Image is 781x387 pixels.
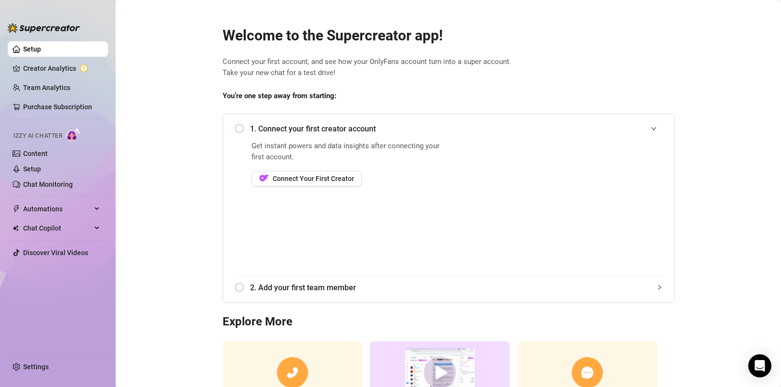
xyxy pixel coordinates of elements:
[252,171,362,186] button: OFConnect Your First Creator
[23,363,49,371] a: Settings
[23,201,92,217] span: Automations
[252,171,446,186] a: OFConnect Your First Creator
[223,56,675,79] span: Connect your first account, and see how your OnlyFans account turn into a super account. Take you...
[250,123,662,135] span: 1. Connect your first creator account
[23,165,41,173] a: Setup
[223,91,336,100] strong: You’re one step away from starting:
[23,84,70,91] a: Team Analytics
[259,173,269,183] img: OF
[235,276,662,299] div: 2. Add your first team member
[470,141,662,264] iframe: Add Creators
[748,354,771,377] div: Open Intercom Messenger
[657,284,662,290] span: collapsed
[13,205,20,213] span: thunderbolt
[23,61,100,76] a: Creator Analytics exclamation-circle
[223,26,675,45] h2: Welcome to the Supercreator app!
[250,282,662,294] span: 2. Add your first team member
[66,128,81,142] img: AI Chatter
[13,131,62,141] span: Izzy AI Chatter
[8,23,80,33] img: logo-BBDzfeDw.svg
[273,175,354,182] span: Connect Your First Creator
[651,126,657,131] span: expanded
[223,314,675,330] h3: Explore More
[23,220,92,236] span: Chat Copilot
[13,225,19,232] img: Chat Copilot
[23,249,88,257] a: Discover Viral Videos
[23,150,48,157] a: Content
[252,141,446,163] span: Get instant powers and data insights after connecting your first account.
[23,45,41,53] a: Setup
[23,181,73,188] a: Chat Monitoring
[235,117,662,141] div: 1. Connect your first creator account
[23,103,92,111] a: Purchase Subscription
